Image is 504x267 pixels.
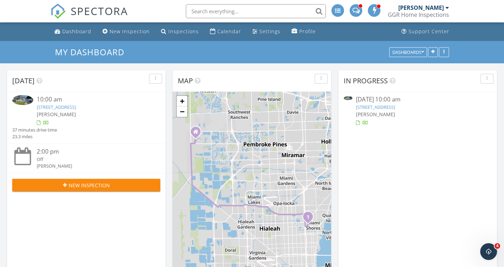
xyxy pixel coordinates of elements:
button: New Inspection [12,179,160,191]
span: In Progress [344,76,388,85]
a: [STREET_ADDRESS] [356,104,395,110]
div: 247 NW 97th St, Miami, FL 33150 [308,217,312,221]
div: [PERSON_NAME] [398,4,444,11]
div: 3836 NW 7th Ct, Delray Beach FL 33445 [196,132,200,136]
div: Dashboards [392,50,424,55]
div: GGR Home Inspections [388,11,449,18]
span: New Inspection [69,182,110,189]
div: Settings [259,28,280,35]
a: 10:00 am [STREET_ADDRESS] [PERSON_NAME] 37 minutes drive time 23.3 miles [12,95,160,140]
div: Support Center [408,28,449,35]
span: [PERSON_NAME] [37,111,76,118]
a: Inspections [158,25,202,38]
span: Map [178,76,193,85]
button: Dashboards [389,47,427,57]
div: Off [37,156,148,163]
a: Support Center [399,25,452,38]
img: The Best Home Inspection Software - Spectora [50,3,66,19]
span: 4 [495,243,500,249]
a: Dashboard [52,25,94,38]
div: 37 minutes drive time [12,127,57,133]
a: Calendar [207,25,244,38]
div: 10:00 am [37,95,148,104]
a: Profile [289,25,318,38]
span: [DATE] [12,76,35,85]
div: 2:00 pm [37,147,148,156]
a: SPECTORA [50,9,128,24]
div: Profile [299,28,316,35]
a: My Dashboard [55,46,130,58]
iframe: Intercom live chat [480,243,497,260]
a: Zoom out [177,106,187,117]
div: 23.3 miles [12,133,57,140]
i: 1 [307,215,309,220]
span: [PERSON_NAME] [356,111,395,118]
span: SPECTORA [71,3,128,18]
a: New Inspection [100,25,153,38]
div: Inspections [168,28,199,35]
div: Dashboard [62,28,91,35]
a: Settings [250,25,283,38]
a: [STREET_ADDRESS] [37,104,76,110]
a: [DATE] 10:00 am [STREET_ADDRESS] [PERSON_NAME] [344,95,492,126]
input: Search everything... [186,4,326,18]
div: [PERSON_NAME] [37,163,148,169]
div: New Inspection [110,28,150,35]
div: Calendar [217,28,241,35]
a: Zoom in [177,96,187,106]
img: 9550432%2Fcover_photos%2FOej3m0NaaJeN5H0qnOLh%2Fsmall.9550432-1758979497801 [12,95,33,105]
div: [DATE] 10:00 am [356,95,479,104]
img: 9550432%2Fcover_photos%2FOej3m0NaaJeN5H0qnOLh%2Fsmall.9550432-1758979497801 [344,96,352,100]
